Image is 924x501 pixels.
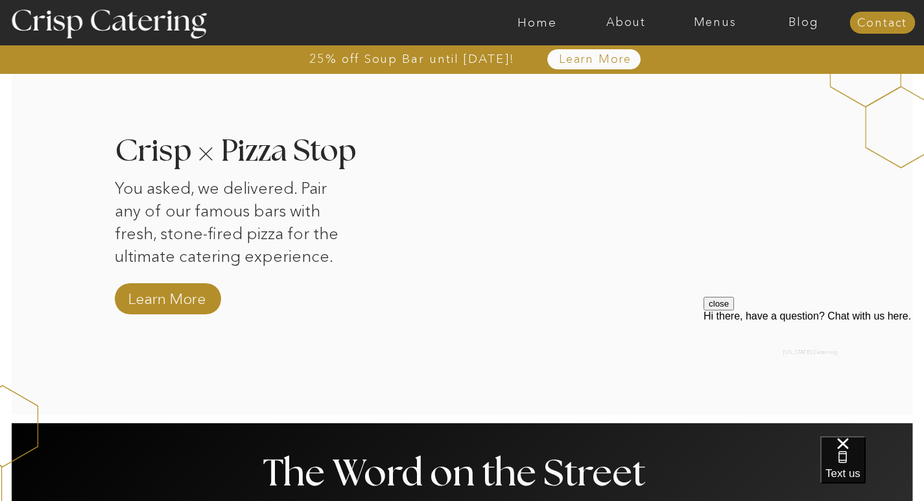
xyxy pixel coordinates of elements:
[582,16,670,29] a: About
[263,52,562,65] a: 25% off Soup Bar until [DATE]!
[849,17,915,30] a: Contact
[124,288,211,311] a: Learn More
[670,16,759,29] a: Menus
[820,436,924,501] iframe: podium webchat widget bubble
[529,53,662,66] a: Learn More
[759,16,848,29] a: Blog
[263,456,662,494] p: The Word on the Street
[493,16,582,29] a: Home
[704,297,924,452] iframe: podium webchat widget prompt
[115,136,377,161] h3: Crisp Pizza Stop
[115,177,340,270] p: You asked, we delivered. Pair any of our famous bars with fresh, stone-fired pizza for the ultima...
